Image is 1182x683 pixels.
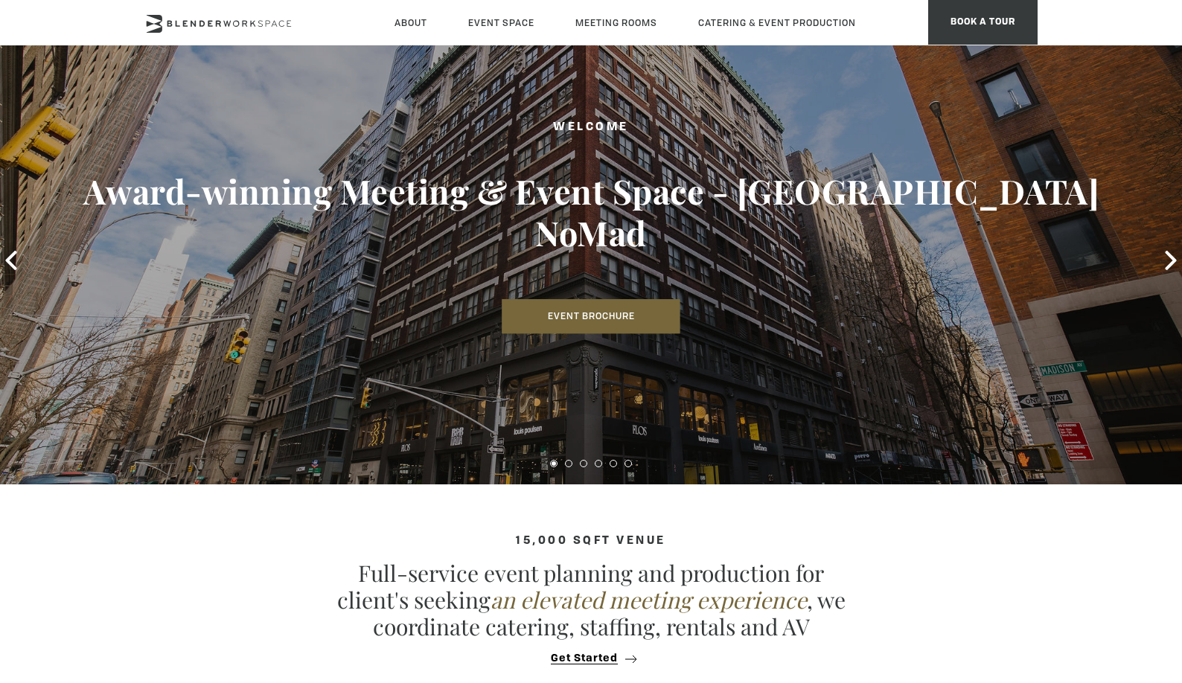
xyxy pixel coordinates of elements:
[491,585,807,615] em: an elevated meeting experience
[551,653,618,664] span: Get Started
[59,119,1122,138] h2: Welcome
[546,652,636,665] button: Get Started
[330,559,852,640] p: Full-service event planning and production for client's seeking , we coordinate catering, staffin...
[144,535,1038,548] h4: 15,000 sqft venue
[502,299,680,333] a: Event Brochure
[59,171,1122,254] h3: Award-winning Meeting & Event Space - [GEOGRAPHIC_DATA] NoMad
